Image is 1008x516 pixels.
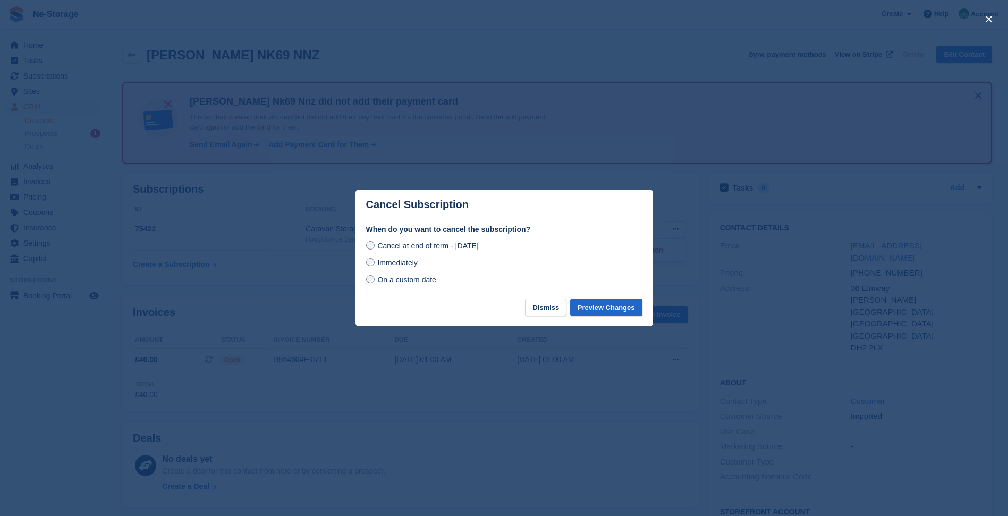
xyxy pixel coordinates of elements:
button: Preview Changes [570,299,642,316]
span: Immediately [377,259,417,267]
button: close [980,11,997,28]
input: Immediately [366,258,375,266]
p: Cancel Subscription [366,199,469,211]
input: Cancel at end of term - [DATE] [366,241,375,250]
button: Dismiss [525,299,566,316]
input: On a custom date [366,275,375,283]
span: Cancel at end of term - [DATE] [377,242,478,250]
span: On a custom date [377,276,436,284]
label: When do you want to cancel the subscription? [366,224,642,235]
